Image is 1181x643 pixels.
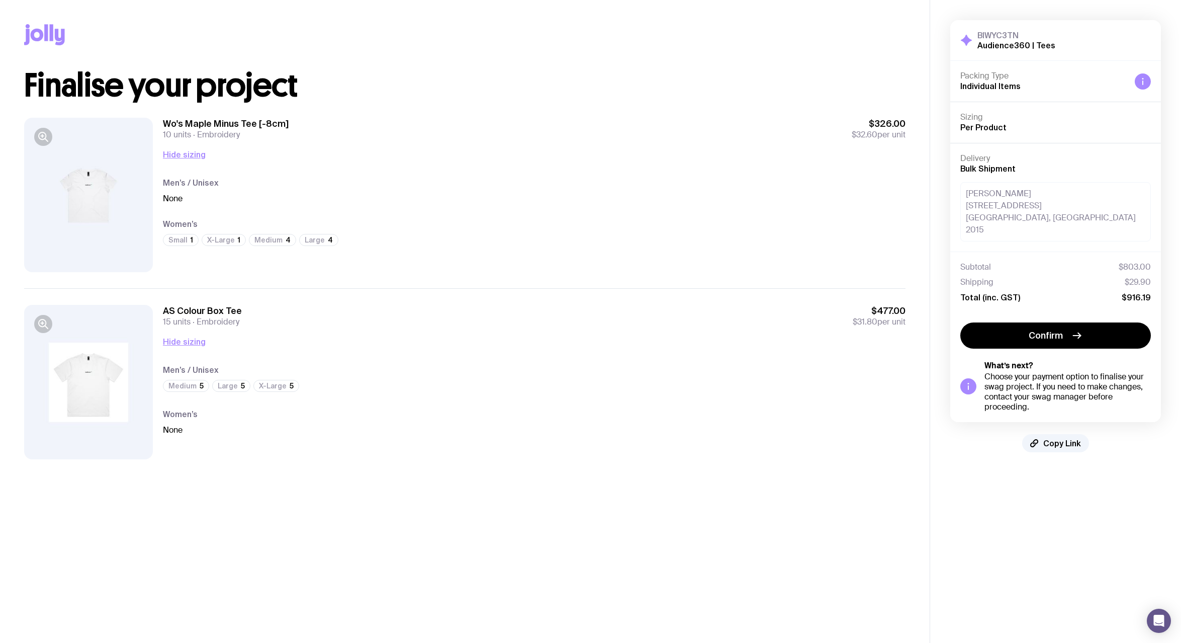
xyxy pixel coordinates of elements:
[207,236,235,244] span: X-Large
[977,40,1055,50] h2: Audience360 | Tees
[191,316,239,327] span: Embroidery
[163,316,191,327] span: 15 units
[960,123,1007,132] span: Per Product
[290,382,294,390] span: 5
[960,164,1016,173] span: Bulk Shipment
[960,112,1151,122] h4: Sizing
[960,277,993,287] span: Shipping
[241,382,245,390] span: 5
[853,317,905,327] span: per unit
[1147,609,1171,633] div: Open Intercom Messenger
[163,425,183,435] span: None
[163,408,905,420] h4: Women’s
[218,382,238,390] span: Large
[1125,277,1151,287] span: $29.90
[168,382,197,390] span: Medium
[238,236,240,244] span: 1
[305,236,325,244] span: Large
[259,382,287,390] span: X-Large
[853,305,905,317] span: $477.00
[163,193,183,204] span: None
[1022,434,1089,452] button: Copy Link
[960,153,1151,164] h4: Delivery
[960,323,1151,349] button: Confirm
[960,292,1020,302] span: Total (inc. GST)
[852,118,905,130] span: $326.00
[286,236,291,244] span: 4
[163,364,905,376] h4: Men’s / Unisex
[1029,330,1063,342] span: Confirm
[200,382,204,390] span: 5
[163,148,206,160] button: Hide sizing
[254,236,283,244] span: Medium
[852,129,877,140] span: $32.60
[163,177,905,189] h4: Men’s / Unisex
[960,182,1151,242] div: [PERSON_NAME] [STREET_ADDRESS] [GEOGRAPHIC_DATA], [GEOGRAPHIC_DATA] 2015
[163,305,242,317] h3: AS Colour Box Tee
[960,71,1127,81] h4: Packing Type
[163,336,206,348] button: Hide sizing
[960,82,1021,91] span: Individual Items
[960,262,991,272] span: Subtotal
[852,130,905,140] span: per unit
[853,316,877,327] span: $31.80
[163,218,905,230] h4: Women’s
[328,236,333,244] span: 4
[168,236,188,244] span: Small
[163,129,191,140] span: 10 units
[1043,438,1081,448] span: Copy Link
[984,361,1151,371] h5: What’s next?
[191,236,193,244] span: 1
[191,129,240,140] span: Embroidery
[24,69,905,102] h1: Finalise your project
[163,118,289,130] h3: Wo's Maple Minus Tee [-8cm]
[984,372,1151,412] div: Choose your payment option to finalise your swag project. If you need to make changes, contact yo...
[1122,292,1151,302] span: $916.19
[1119,262,1151,272] span: $803.00
[977,30,1055,40] h3: BIWYC3TN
